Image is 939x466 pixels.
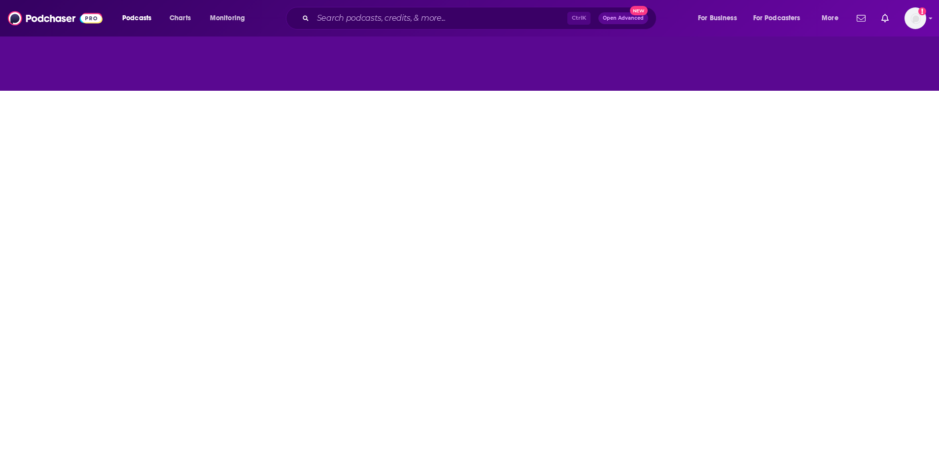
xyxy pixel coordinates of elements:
a: Show notifications dropdown [877,10,893,27]
span: For Podcasters [753,11,800,25]
a: Show notifications dropdown [853,10,869,27]
span: More [822,11,838,25]
button: open menu [815,10,851,26]
button: Show profile menu [904,7,926,29]
a: Charts [163,10,197,26]
img: User Profile [904,7,926,29]
span: For Business [698,11,737,25]
span: Ctrl K [567,12,591,25]
span: New [630,6,648,15]
span: Charts [170,11,191,25]
button: open menu [691,10,749,26]
svg: Add a profile image [918,7,926,15]
button: open menu [203,10,258,26]
span: Open Advanced [603,16,644,21]
input: Search podcasts, credits, & more... [313,10,567,26]
button: open menu [115,10,164,26]
img: Podchaser - Follow, Share and Rate Podcasts [8,9,103,28]
span: Monitoring [210,11,245,25]
span: Logged in as ClarissaGuerrero [904,7,926,29]
button: open menu [747,10,815,26]
div: Search podcasts, credits, & more... [295,7,666,30]
span: Podcasts [122,11,151,25]
button: Open AdvancedNew [598,12,648,24]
